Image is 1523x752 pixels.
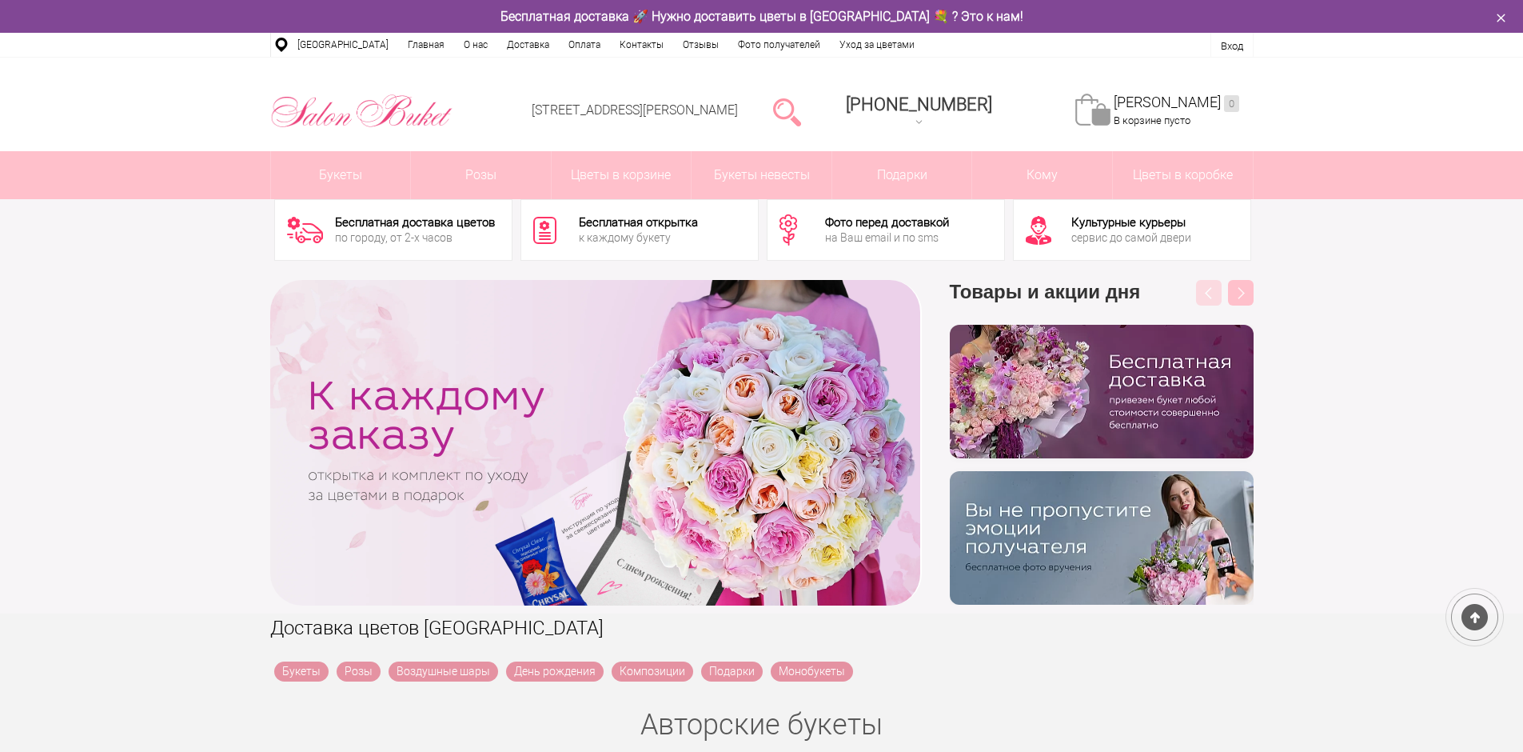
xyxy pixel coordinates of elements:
a: Уход за цветами [830,33,924,57]
h1: Доставка цветов [GEOGRAPHIC_DATA] [270,614,1254,642]
span: Кому [972,151,1112,199]
div: Фото перед доставкой [825,217,949,229]
span: В корзине пусто [1114,114,1190,126]
a: Оплата [559,33,610,57]
a: Букеты [274,662,329,682]
button: Next [1228,280,1254,306]
a: Главная [398,33,454,57]
h3: Товары и акции дня [950,280,1254,325]
div: Бесплатная доставка 🚀 Нужно доставить цветы в [GEOGRAPHIC_DATA] 💐 ? Это к нам! [258,8,1266,25]
a: Цветы в коробке [1113,151,1253,199]
div: Культурные курьеры [1071,217,1191,229]
a: Авторские букеты [640,708,883,742]
a: О нас [454,33,497,57]
div: Бесплатная доставка цветов [335,217,495,229]
div: на Ваш email и по sms [825,232,949,243]
div: Бесплатная открытка [579,217,698,229]
img: Цветы Нижний Новгород [270,90,453,132]
a: Букеты [271,151,411,199]
a: Подарки [701,662,763,682]
a: День рождения [506,662,604,682]
img: hpaj04joss48rwypv6hbykmvk1dj7zyr.png.webp [950,325,1254,458]
span: [PHONE_NUMBER] [846,94,992,114]
a: Доставка [497,33,559,57]
a: [GEOGRAPHIC_DATA] [288,33,398,57]
a: Розы [337,662,381,682]
img: v9wy31nijnvkfycrkduev4dhgt9psb7e.png.webp [950,471,1254,605]
a: Монобукеты [771,662,853,682]
div: к каждому букету [579,232,698,243]
div: сервис до самой двери [1071,232,1191,243]
a: Отзывы [673,33,728,57]
a: Розы [411,151,551,199]
a: Воздушные шары [389,662,498,682]
div: по городу, от 2-х часов [335,232,495,243]
a: Цветы в корзине [552,151,692,199]
a: [PERSON_NAME] [1114,94,1239,112]
a: Подарки [832,151,972,199]
a: Композиции [612,662,693,682]
a: [STREET_ADDRESS][PERSON_NAME] [532,102,738,118]
a: Контакты [610,33,673,57]
ins: 0 [1224,95,1239,112]
a: Букеты невесты [692,151,831,199]
a: Вход [1221,40,1243,52]
a: [PHONE_NUMBER] [836,89,1002,134]
a: Фото получателей [728,33,830,57]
